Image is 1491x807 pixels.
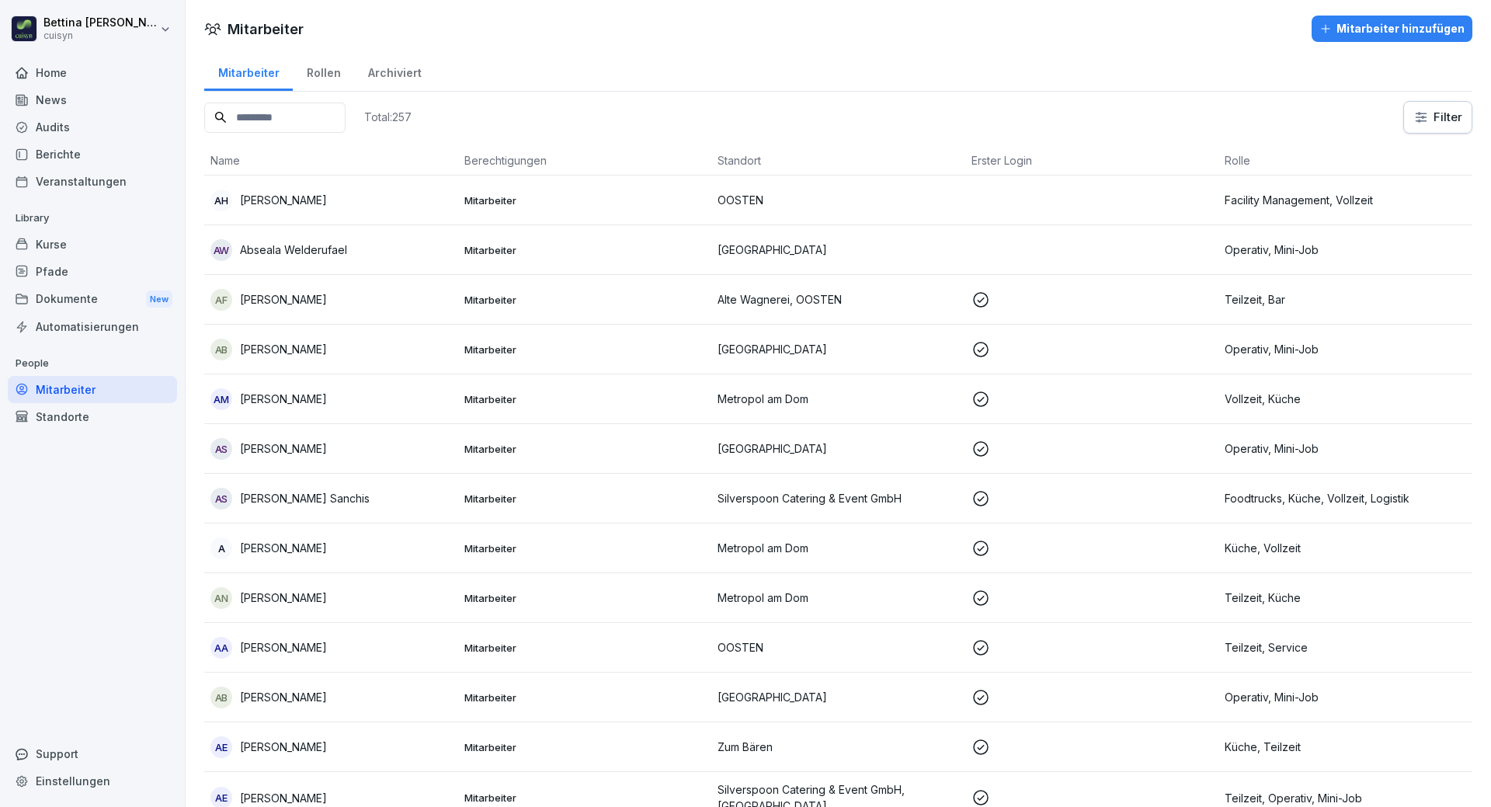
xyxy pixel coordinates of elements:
[718,639,959,656] p: OOSTEN
[204,146,458,176] th: Name
[146,290,172,308] div: New
[204,51,293,91] a: Mitarbeiter
[210,388,232,410] div: AM
[1225,590,1466,606] p: Teilzeit, Küche
[210,239,232,261] div: AW
[464,641,706,655] p: Mitarbeiter
[1225,291,1466,308] p: Teilzeit, Bar
[1225,440,1466,457] p: Operativ, Mini-Job
[718,739,959,755] p: Zum Bären
[464,293,706,307] p: Mitarbeiter
[464,791,706,805] p: Mitarbeiter
[210,339,232,360] div: AB
[364,110,412,124] p: Total: 257
[718,242,959,258] p: [GEOGRAPHIC_DATA]
[8,113,177,141] a: Audits
[464,193,706,207] p: Mitarbeiter
[458,146,712,176] th: Berechtigungen
[718,490,959,506] p: Silverspoon Catering & Event GmbH
[1225,192,1466,208] p: Facility Management, Vollzeit
[1225,790,1466,806] p: Teilzeit, Operativ, Mini-Job
[210,687,232,708] div: AB
[210,736,232,758] div: AE
[1404,102,1472,133] button: Filter
[240,639,327,656] p: [PERSON_NAME]
[1319,20,1465,37] div: Mitarbeiter hinzufügen
[1225,341,1466,357] p: Operativ, Mini-Job
[43,16,157,30] p: Bettina [PERSON_NAME]
[240,391,327,407] p: [PERSON_NAME]
[965,146,1219,176] th: Erster Login
[8,767,177,795] a: Einstellungen
[464,343,706,357] p: Mitarbeiter
[43,30,157,41] p: cuisyn
[1225,540,1466,556] p: Küche, Vollzeit
[464,740,706,754] p: Mitarbeiter
[718,440,959,457] p: [GEOGRAPHIC_DATA]
[240,341,327,357] p: [PERSON_NAME]
[1225,639,1466,656] p: Teilzeit, Service
[8,59,177,86] a: Home
[718,590,959,606] p: Metropol am Dom
[8,258,177,285] a: Pfade
[210,537,232,559] div: A
[718,192,959,208] p: OOSTEN
[1225,242,1466,258] p: Operativ, Mini-Job
[240,739,327,755] p: [PERSON_NAME]
[8,206,177,231] p: Library
[293,51,354,91] a: Rollen
[1413,110,1462,125] div: Filter
[8,86,177,113] a: News
[464,243,706,257] p: Mitarbeiter
[8,351,177,376] p: People
[240,540,327,556] p: [PERSON_NAME]
[464,392,706,406] p: Mitarbeiter
[240,440,327,457] p: [PERSON_NAME]
[711,146,965,176] th: Standort
[210,587,232,609] div: AN
[354,51,435,91] a: Archiviert
[240,192,327,208] p: [PERSON_NAME]
[8,285,177,314] div: Dokumente
[8,285,177,314] a: DokumenteNew
[210,190,232,211] div: AH
[240,790,327,806] p: [PERSON_NAME]
[8,141,177,168] a: Berichte
[8,376,177,403] div: Mitarbeiter
[240,490,370,506] p: [PERSON_NAME] Sanchis
[8,231,177,258] a: Kurse
[718,341,959,357] p: [GEOGRAPHIC_DATA]
[718,391,959,407] p: Metropol am Dom
[240,291,327,308] p: [PERSON_NAME]
[210,438,232,460] div: AS
[240,689,327,705] p: [PERSON_NAME]
[8,403,177,430] a: Standorte
[8,313,177,340] a: Automatisierungen
[8,168,177,195] a: Veranstaltungen
[1312,16,1472,42] button: Mitarbeiter hinzufügen
[1225,490,1466,506] p: Foodtrucks, Küche, Vollzeit, Logistik
[1225,391,1466,407] p: Vollzeit, Küche
[210,637,232,659] div: AA
[464,541,706,555] p: Mitarbeiter
[464,492,706,506] p: Mitarbeiter
[1225,739,1466,755] p: Küche, Teilzeit
[228,19,304,40] h1: Mitarbeiter
[464,591,706,605] p: Mitarbeiter
[718,540,959,556] p: Metropol am Dom
[718,689,959,705] p: [GEOGRAPHIC_DATA]
[240,242,347,258] p: Abseala Welderufael
[8,740,177,767] div: Support
[240,590,327,606] p: [PERSON_NAME]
